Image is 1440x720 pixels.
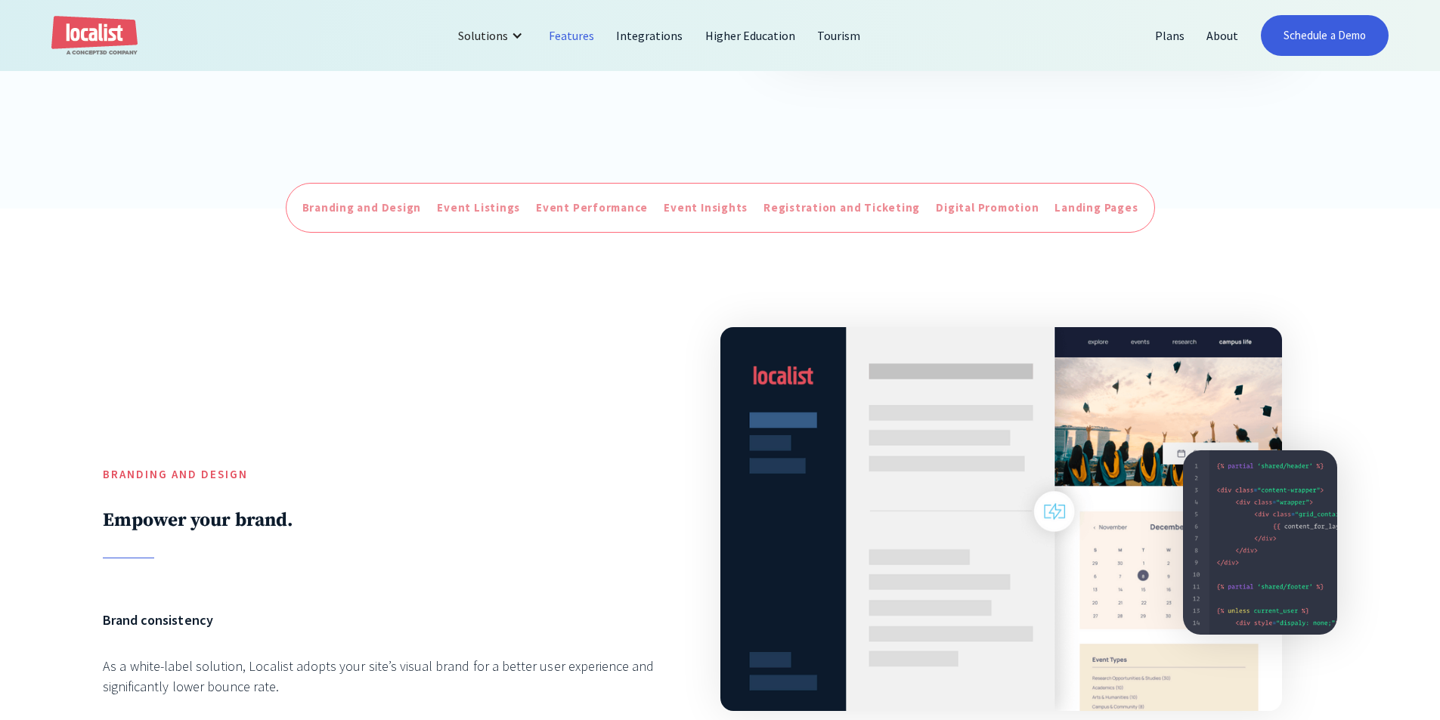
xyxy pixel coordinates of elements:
[538,17,605,54] a: Features
[932,196,1042,221] a: Digital Promotion
[447,17,538,54] div: Solutions
[103,466,668,484] h5: Branding and Design
[437,199,520,217] div: Event Listings
[51,16,138,56] a: home
[1051,196,1141,221] a: Landing Pages
[664,199,748,217] div: Event Insights
[936,199,1039,217] div: Digital Promotion
[103,508,668,532] h2: Empower your brand.
[1054,199,1138,217] div: Landing Pages
[1196,17,1250,54] a: About
[760,196,924,221] a: Registration and Ticketing
[1261,15,1389,56] a: Schedule a Demo
[103,656,668,697] div: As a white-label solution, Localist adopts your site’s visual brand for a better user experience ...
[302,199,422,217] div: Branding and Design
[763,199,920,217] div: Registration and Ticketing
[536,199,648,217] div: Event Performance
[660,196,751,221] a: Event Insights
[605,17,694,54] a: Integrations
[299,196,426,221] a: Branding and Design
[807,17,872,54] a: Tourism
[1144,17,1196,54] a: Plans
[458,26,508,45] div: Solutions
[433,196,524,221] a: Event Listings
[695,17,807,54] a: Higher Education
[103,610,668,630] h6: Brand consistency
[532,196,652,221] a: Event Performance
